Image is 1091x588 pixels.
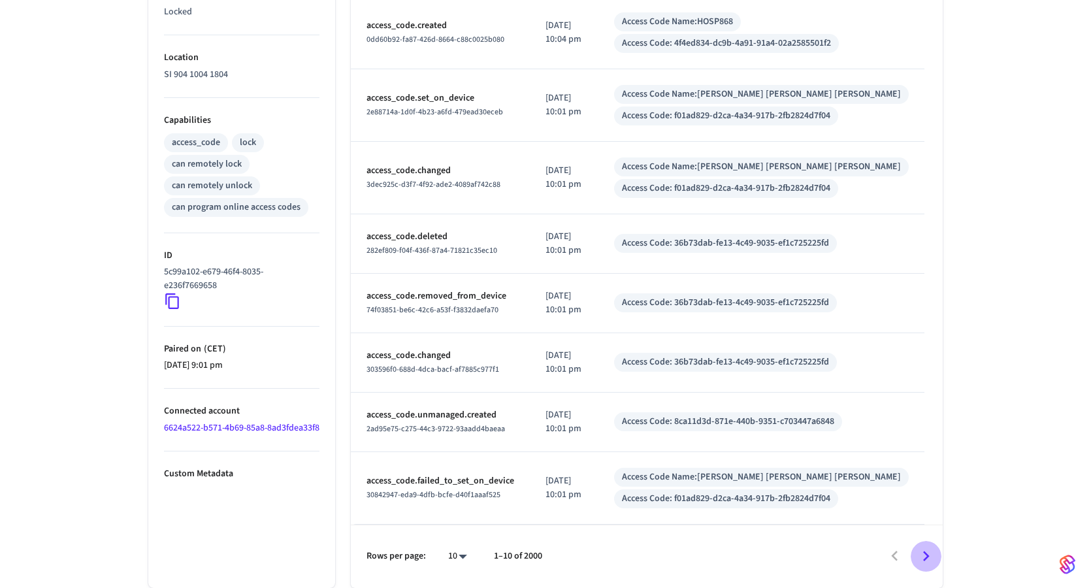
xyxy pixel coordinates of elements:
div: Access Code: f01ad829-d2ca-4a34-917b-2fb2824d7f04 [622,109,830,123]
div: 10 [442,547,473,566]
div: can program online access codes [172,201,301,214]
p: Paired on [164,342,319,356]
p: access_code.set_on_device [366,91,514,105]
p: access_code.created [366,19,514,33]
p: [DATE] 10:01 pm [545,474,583,502]
div: Access Code: 4f4ed834-dc9b-4a91-91a4-02a2585501f2 [622,37,831,50]
div: access_code [172,136,220,150]
p: access_code.failed_to_set_on_device [366,474,514,488]
p: Location [164,51,319,65]
span: 2ad95e75-c275-44c3-9722-93aadd4baeaa [366,423,505,434]
p: [DATE] 10:01 pm [545,349,583,376]
span: 0dd60b92-fa87-426d-8664-c88c0025b080 [366,34,504,45]
p: [DATE] 10:04 pm [545,19,583,46]
p: [DATE] 10:01 pm [545,91,583,119]
p: Connected account [164,404,319,418]
p: [DATE] 9:01 pm [164,359,319,372]
p: 1–10 of 2000 [494,549,542,563]
p: SI 904 1004 1804 [164,68,319,82]
div: Access Code: 36b73dab-fe13-4c49-9035-ef1c725225fd [622,237,829,250]
p: Locked [164,5,319,19]
div: Access Code Name: [PERSON_NAME] [PERSON_NAME] [PERSON_NAME] [622,470,901,484]
p: Capabilities [164,114,319,127]
img: SeamLogoGradient.69752ec5.svg [1060,554,1075,575]
div: Access Code: 36b73dab-fe13-4c49-9035-ef1c725225fd [622,355,829,369]
div: Access Code: f01ad829-d2ca-4a34-917b-2fb2824d7f04 [622,182,830,195]
div: Access Code: f01ad829-d2ca-4a34-917b-2fb2824d7f04 [622,492,830,506]
a: 6624a522-b571-4b69-85a8-8ad3fdea33f8 [164,421,319,434]
p: access_code.removed_from_device [366,289,514,303]
p: [DATE] 10:01 pm [545,164,583,191]
p: Rows per page: [366,549,426,563]
div: can remotely lock [172,157,242,171]
p: 5c99a102-e679-46f4-8035-e236f7669658 [164,265,314,293]
span: 282ef809-f04f-436f-87a4-71821c35ec10 [366,245,497,256]
p: access_code.unmanaged.created [366,408,514,422]
span: ( CET ) [201,342,226,355]
p: [DATE] 10:01 pm [545,408,583,436]
p: access_code.deleted [366,230,514,244]
span: 30842947-eda9-4dfb-bcfe-d40f1aaaf525 [366,489,500,500]
div: lock [240,136,256,150]
p: [DATE] 10:01 pm [545,289,583,317]
span: 2e88714a-1d0f-4b23-a6fd-479ead30eceb [366,106,503,118]
div: Access Code: 8ca11d3d-871e-440b-9351-c703447a6848 [622,415,834,429]
p: [DATE] 10:01 pm [545,230,583,257]
div: Access Code Name: HOSP868 [622,15,733,29]
div: Access Code Name: [PERSON_NAME] [PERSON_NAME] [PERSON_NAME] [622,160,901,174]
span: 3dec925c-d3f7-4f92-ade2-4089af742c88 [366,179,500,190]
div: Access Code Name: [PERSON_NAME] [PERSON_NAME] [PERSON_NAME] [622,88,901,101]
p: Custom Metadata [164,467,319,481]
div: Access Code: 36b73dab-fe13-4c49-9035-ef1c725225fd [622,296,829,310]
p: access_code.changed [366,164,514,178]
button: Go to next page [911,541,941,572]
div: can remotely unlock [172,179,252,193]
span: 74f03851-be6c-42c6-a53f-f3832daefa70 [366,304,498,316]
span: 303596f0-688d-4dca-bacf-af7885c977f1 [366,364,499,375]
p: ID [164,249,319,263]
p: access_code.changed [366,349,514,363]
